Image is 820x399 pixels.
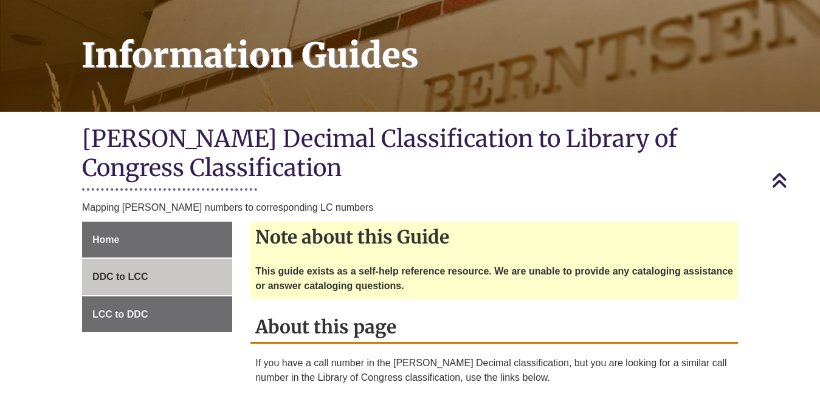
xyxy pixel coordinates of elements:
[82,296,232,333] a: LCC to DDC
[82,222,232,333] div: Guide Page Menu
[250,312,738,344] h2: About this page
[82,259,232,295] a: DDC to LCC
[92,271,148,282] span: DDC to LCC
[255,356,733,385] p: If you have a call number in the [PERSON_NAME] Decimal classification, but you are looking for a ...
[771,172,817,188] a: Back to Top
[92,309,148,319] span: LCC to DDC
[92,234,119,245] span: Home
[82,222,232,258] a: Home
[255,266,733,291] strong: This guide exists as a self-help reference resource. We are unable to provide any cataloging assi...
[82,124,738,185] h1: [PERSON_NAME] Decimal Classification to Library of Congress Classification
[82,202,373,213] span: Mapping [PERSON_NAME] numbers to corresponding LC numbers
[250,222,738,252] h2: Note about this Guide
